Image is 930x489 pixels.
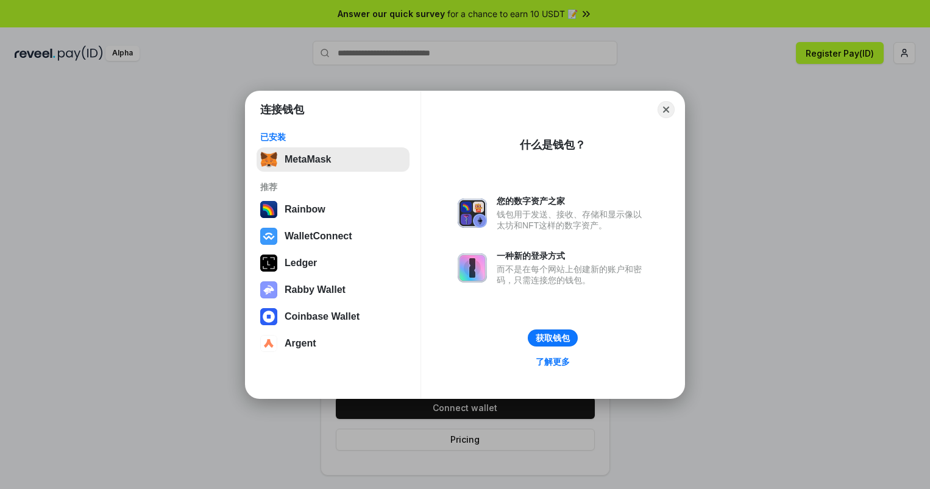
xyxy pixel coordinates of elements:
button: Rabby Wallet [257,278,410,302]
button: Coinbase Wallet [257,304,410,329]
div: 获取钱包 [536,332,570,343]
div: 推荐 [260,181,406,192]
div: MetaMask [285,154,331,165]
button: Close [658,101,675,118]
div: 一种新的登录方式 [497,250,648,261]
div: WalletConnect [285,231,352,242]
div: 您的数字资产之家 [497,195,648,206]
img: svg+xml,%3Csvg%20xmlns%3D%22http%3A%2F%2Fwww.w3.org%2F2000%2Fsvg%22%20fill%3D%22none%22%20viewBox... [458,253,487,283]
img: svg+xml,%3Csvg%20width%3D%2228%22%20height%3D%2228%22%20viewBox%3D%220%200%2028%2028%22%20fill%3D... [260,308,277,325]
img: svg+xml,%3Csvg%20xmlns%3D%22http%3A%2F%2Fwww.w3.org%2F2000%2Fsvg%22%20fill%3D%22none%22%20viewBox... [458,199,487,228]
img: svg+xml,%3Csvg%20xmlns%3D%22http%3A%2F%2Fwww.w3.org%2F2000%2Fsvg%22%20width%3D%2228%22%20height%3... [260,255,277,272]
div: 已安装 [260,132,406,142]
button: Argent [257,331,410,356]
button: Ledger [257,251,410,275]
h1: 连接钱包 [260,102,304,117]
div: Rainbow [285,204,325,215]
img: svg+xml,%3Csvg%20xmlns%3D%22http%3A%2F%2Fwww.w3.org%2F2000%2Fsvg%22%20fill%3D%22none%22%20viewBox... [260,281,277,298]
button: MetaMask [257,147,410,172]
img: svg+xml,%3Csvg%20fill%3D%22none%22%20height%3D%2233%22%20viewBox%3D%220%200%2035%2033%22%20width%... [260,151,277,168]
a: 了解更多 [528,354,577,370]
img: svg+xml,%3Csvg%20width%3D%2228%22%20height%3D%2228%22%20viewBox%3D%220%200%2028%2028%22%20fill%3D... [260,228,277,245]
button: Rainbow [257,197,410,222]
div: 钱包用于发送、接收、存储和显示像以太坊和NFT这样的数字资产。 [497,209,648,231]
div: 而不是在每个网站上创建新的账户和密码，只需连接您的钱包。 [497,264,648,286]
div: Coinbase Wallet [285,311,360,322]
div: 什么是钱包？ [520,138,586,152]
div: Rabby Wallet [285,284,346,295]
div: 了解更多 [536,356,570,367]
img: svg+xml,%3Csvg%20width%3D%2228%22%20height%3D%2228%22%20viewBox%3D%220%200%2028%2028%22%20fill%3D... [260,335,277,352]
img: svg+xml,%3Csvg%20width%3D%22120%22%20height%3D%22120%22%20viewBox%3D%220%200%20120%20120%22%20fil... [260,201,277,218]
div: Argent [285,338,316,349]
button: WalletConnect [257,224,410,248]
button: 获取钱包 [528,329,578,347]
div: Ledger [285,258,317,269]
